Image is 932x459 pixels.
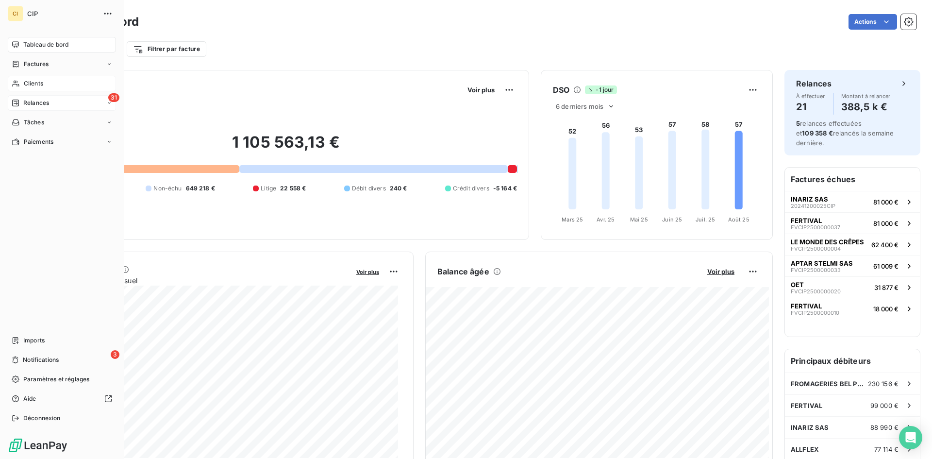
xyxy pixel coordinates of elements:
a: Imports [8,333,116,348]
tspan: Juin 25 [662,216,682,223]
h6: Factures échues [785,168,920,191]
button: Voir plus [353,267,382,276]
a: Paiements [8,134,116,150]
button: Actions [849,14,897,30]
span: Voir plus [467,86,495,94]
span: 5 [796,119,800,127]
a: Paramètres et réglages [8,372,116,387]
img: Logo LeanPay [8,438,68,453]
span: 6 derniers mois [556,102,603,110]
button: Filtrer par facture [127,41,206,57]
span: Factures [24,60,49,68]
span: 81 000 € [873,198,899,206]
span: Litige [261,184,276,193]
span: Paramètres et réglages [23,375,89,384]
tspan: Juil. 25 [696,216,715,223]
span: INARIZ SAS [791,195,828,203]
button: FERTIVALFVCIP250000001018 000 € [785,298,920,319]
span: FERTIVAL [791,402,822,409]
button: OETFVCIP250000002031 877 € [785,276,920,298]
span: 99 000 € [870,402,899,409]
span: 31 [108,93,119,102]
span: Débit divers [352,184,386,193]
span: FVCIP2500000020 [791,289,841,294]
span: Voir plus [707,268,734,275]
span: 230 156 € [868,380,899,388]
span: 31 877 € [874,284,899,291]
div: CI [8,6,23,21]
button: Voir plus [465,85,498,94]
span: Déconnexion [23,414,61,423]
span: 18 000 € [873,305,899,313]
span: Non-échu [153,184,182,193]
span: FROMAGERIES BEL PRODUCTION FRANCE [791,380,868,388]
span: INARIZ SAS [791,424,829,431]
a: Clients [8,76,116,91]
span: Imports [23,336,45,345]
span: Voir plus [356,269,379,275]
span: FVCIP2500000004 [791,246,841,252]
div: Open Intercom Messenger [899,426,922,449]
span: À effectuer [796,93,825,99]
span: 109 358 € [802,129,832,137]
span: Relances [23,99,49,107]
span: -1 jour [585,85,616,94]
span: Crédit divers [453,184,489,193]
button: INARIZ SAS20241200025CIP81 000 € [785,191,920,212]
span: LE MONDE DES CRÊPES [791,238,864,246]
span: Montant à relancer [841,93,891,99]
h6: DSO [553,84,569,96]
a: 31Relances [8,95,116,111]
span: Chiffre d'affaires mensuel [55,275,349,286]
span: Notifications [23,356,59,364]
span: Aide [23,394,36,403]
span: 649 218 € [186,184,215,193]
span: 20241200025CIP [791,203,835,209]
span: 240 € [390,184,407,193]
span: APTAR STELMI SAS [791,259,853,267]
span: FVCIP2500000033 [791,267,841,273]
span: OET [791,281,804,289]
h6: Relances [796,78,832,89]
span: ALLFLEX [791,445,819,453]
h4: 388,5 k € [841,99,891,115]
a: Tâches [8,115,116,130]
button: Voir plus [704,267,737,276]
span: -5 164 € [493,184,517,193]
span: Tâches [24,118,44,127]
span: FERTIVAL [791,217,822,224]
a: Aide [8,391,116,407]
tspan: Avr. 25 [597,216,615,223]
span: Paiements [24,137,53,146]
h6: Balance âgée [437,266,489,277]
span: FERTIVAL [791,302,822,310]
span: 3 [111,350,119,359]
h2: 1 105 563,13 € [55,133,517,162]
span: 22 558 € [280,184,306,193]
h6: Principaux débiteurs [785,349,920,373]
span: FVCIP2500000037 [791,224,840,230]
tspan: Mars 25 [562,216,583,223]
span: 62 400 € [871,241,899,249]
a: Tableau de bord [8,37,116,52]
span: 61 009 € [873,262,899,270]
span: 77 114 € [874,445,899,453]
span: Tableau de bord [23,40,68,49]
span: FVCIP2500000010 [791,310,839,316]
span: relances effectuées et relancés la semaine dernière. [796,119,894,147]
button: LE MONDE DES CRÊPESFVCIP250000000462 400 € [785,234,920,255]
button: FERTIVALFVCIP250000003781 000 € [785,212,920,234]
span: 88 990 € [870,424,899,431]
tspan: Août 25 [728,216,749,223]
tspan: Mai 25 [630,216,648,223]
span: CIP [27,10,97,17]
h4: 21 [796,99,825,115]
span: Clients [24,79,43,88]
button: APTAR STELMI SASFVCIP250000003361 009 € [785,255,920,276]
span: 81 000 € [873,220,899,227]
a: Factures [8,56,116,72]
